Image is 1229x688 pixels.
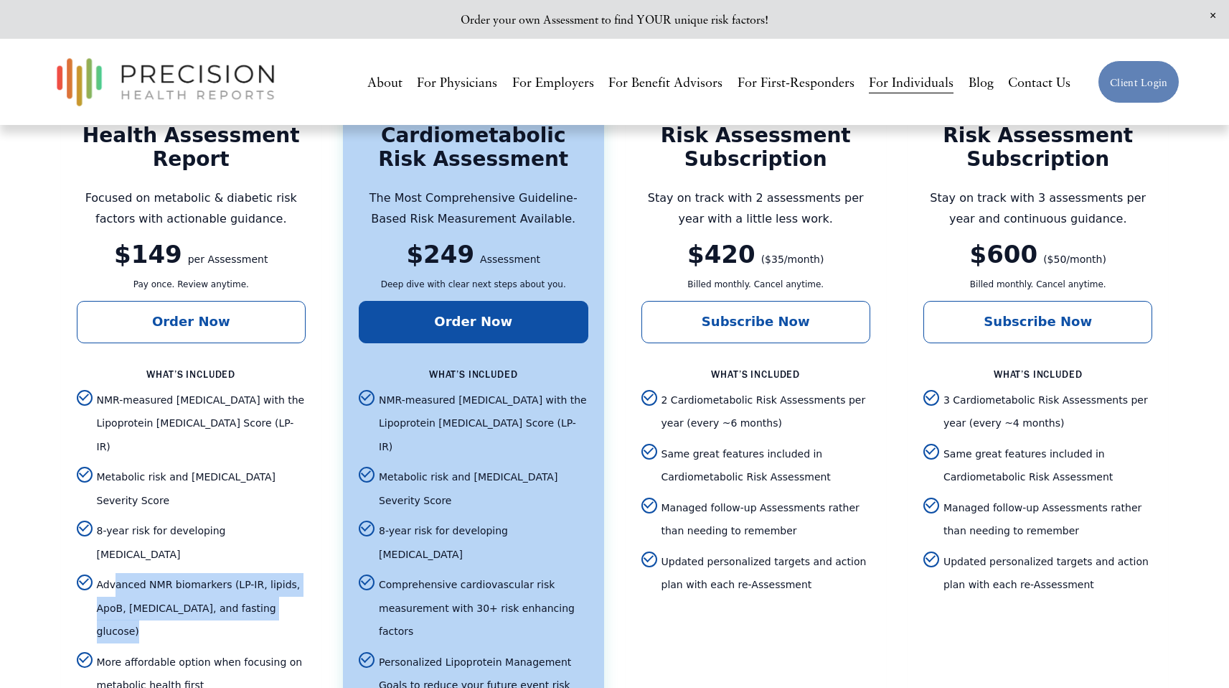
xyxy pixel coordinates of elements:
a: For Individuals [869,69,953,95]
a: About [367,69,402,95]
span: Updated personalized targets and action plan with each re-Assessment [661,550,870,597]
span: 8-year risk for developing [MEDICAL_DATA] [97,519,306,566]
span: 2 Cardiometabolic Risk Assessments per year (every ~6 months) [661,389,870,435]
img: Precision Health Reports [50,52,282,113]
p: The Most Comprehensive Guideline-Based Risk Measurement Available. [359,188,588,230]
span: Advanced NMR biomarkers (LP-IR, lipids, ApoB, [MEDICAL_DATA], and fasting glucose) [97,573,306,643]
div: Assessment [480,248,540,271]
span: 3 Cardiometabolic Risk Assessments per year (every ~4 months) [943,389,1153,435]
span: Metabolic risk and [MEDICAL_DATA] Severity Score [97,465,306,512]
span: Managed follow-up Assessments rather than needing to remember [661,496,870,543]
span: NMR-measured [MEDICAL_DATA] with the Lipoprotein [MEDICAL_DATA] Score (LP-IR) [379,389,588,459]
a: Client Login [1098,60,1179,104]
a: Order Now [359,301,588,343]
p: Billed monthly. Cancel anytime. [923,277,1153,293]
h4: What’s included [923,368,1153,381]
a: Contact Us [1008,69,1070,95]
span: Managed follow-up Assessments rather than needing to remember [943,496,1153,543]
span: Updated personalized targets and action plan with each re-Assessment [943,550,1153,597]
p: Deep dive with clear next steps about you. [359,277,588,293]
p: Stay on track with 3 assessments per year and continuous guidance. [923,188,1153,230]
p: Pay once. Review anytime. [77,277,306,293]
h4: What’s included [641,368,870,381]
a: Subscribe Now [641,301,870,343]
a: For Benefit Advisors [608,69,722,95]
div: $420 [687,243,755,266]
div: ($35/month) [761,248,824,271]
a: Subscribe Now [923,301,1153,343]
a: Blog [969,69,994,95]
a: For Physicians [417,69,497,95]
span: Metabolic risk and [MEDICAL_DATA] Severity Score [379,465,588,512]
a: Order Now [77,301,306,343]
h4: What’s included [77,368,306,381]
span: 8-year risk for developing [MEDICAL_DATA] [379,519,588,566]
span: Same great features included in Cardiometabolic Risk Assessment [943,442,1153,489]
p: Billed monthly. Cancel anytime. [641,277,870,293]
span: NMR-measured [MEDICAL_DATA] with the Lipoprotein [MEDICAL_DATA] Score (LP-IR) [97,389,306,459]
iframe: Chat Widget [1157,619,1229,688]
span: Same great features included in Cardiometabolic Risk Assessment [661,442,870,489]
div: $249 [406,243,474,266]
div: per Assessment [188,248,268,271]
p: Focused on metabolic & diabetic risk factors with actionable guidance. [77,188,306,230]
h4: What’s included [359,368,588,381]
div: ($50/month) [1043,248,1106,271]
p: Stay on track with 2 assessments per year with a little less work. [641,188,870,230]
a: For First-Responders [738,69,854,95]
div: $149 [114,243,182,266]
a: For Employers [512,69,594,95]
div: $600 [970,243,1038,266]
span: Comprehensive cardiovascular risk measurement with 30+ risk enhancing factors [379,573,588,643]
